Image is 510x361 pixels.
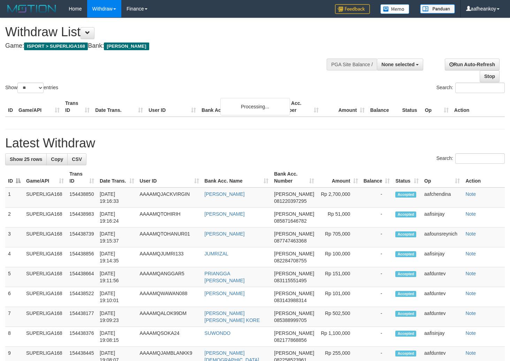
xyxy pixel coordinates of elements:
a: Run Auto-Refresh [445,59,500,70]
a: Note [465,350,476,356]
td: - [361,327,393,347]
h1: Latest Withdraw [5,136,505,150]
td: AAAAMQSOKA24 [137,327,202,347]
th: Bank Acc. Number [275,97,321,117]
a: Show 25 rows [5,153,47,165]
a: Stop [480,70,500,82]
a: [PERSON_NAME] [PERSON_NAME] KORE [205,310,260,323]
td: [DATE] 19:08:15 [97,327,137,347]
td: [DATE] 19:10:01 [97,287,137,307]
td: 154438850 [67,187,97,208]
img: panduan.png [420,4,455,14]
span: Copy 083143988314 to clipboard [274,298,306,303]
td: 154438376 [67,327,97,347]
td: 2 [5,208,23,228]
td: aafisinjay [421,327,463,347]
span: None selected [381,62,414,67]
td: AAAAMQTOHANUR01 [137,228,202,247]
td: 3 [5,228,23,247]
td: [DATE] 19:16:33 [97,187,137,208]
span: [PERSON_NAME] [274,291,314,296]
th: Date Trans.: activate to sort column ascending [97,168,137,187]
span: Accepted [395,331,416,337]
a: JUMRIZAL [205,251,228,256]
th: User ID [146,97,199,117]
td: AAAAMQALOK99DM [137,307,202,327]
td: - [361,287,393,307]
h4: Game: Bank: [5,43,333,49]
td: SUPERLIGA168 [23,287,67,307]
th: Action [451,97,505,117]
a: [PERSON_NAME] [205,191,245,197]
td: 8 [5,327,23,347]
td: - [361,267,393,287]
th: Balance: activate to sort column ascending [361,168,393,187]
td: SUPERLIGA168 [23,187,67,208]
a: Note [465,231,476,237]
th: Action [463,168,505,187]
th: Amount [321,97,367,117]
th: ID [5,97,16,117]
a: Copy [46,153,68,165]
span: Copy 082177868856 to clipboard [274,337,306,343]
span: ISPORT > SUPERLIGA168 [24,43,88,50]
td: aafisinjay [421,208,463,228]
span: Copy 085871646782 to clipboard [274,218,306,224]
td: 5 [5,267,23,287]
td: 154438983 [67,208,97,228]
th: Trans ID: activate to sort column ascending [67,168,97,187]
a: [PERSON_NAME] [205,231,245,237]
span: [PERSON_NAME] [274,310,314,316]
a: [PERSON_NAME] [205,291,245,296]
label: Search: [436,83,505,93]
th: Op [422,97,451,117]
span: Accepted [395,231,416,237]
td: aafisinjay [421,247,463,267]
td: aafounsreynich [421,228,463,247]
span: [PERSON_NAME] [274,231,314,237]
th: Bank Acc. Name: activate to sort column ascending [202,168,272,187]
td: Rp 101,000 [317,287,360,307]
td: 154438664 [67,267,97,287]
td: aafduntev [421,287,463,307]
td: aafduntev [421,267,463,287]
span: Copy 085388999705 to clipboard [274,317,306,323]
span: Copy [51,156,63,162]
a: Note [465,271,476,276]
a: SUWONDO [205,330,231,336]
td: SUPERLIGA168 [23,247,67,267]
a: Note [465,310,476,316]
span: Accepted [395,251,416,257]
td: 7 [5,307,23,327]
td: Rp 51,000 [317,208,360,228]
div: PGA Site Balance / [327,59,377,70]
th: Bank Acc. Name [199,97,275,117]
th: ID: activate to sort column descending [5,168,23,187]
span: Accepted [395,212,416,217]
a: Note [465,211,476,217]
span: [PERSON_NAME] [274,211,314,217]
th: User ID: activate to sort column ascending [137,168,202,187]
input: Search: [455,83,505,93]
td: 154438739 [67,228,97,247]
img: Button%20Memo.svg [380,4,410,14]
span: Accepted [395,311,416,317]
td: SUPERLIGA168 [23,327,67,347]
input: Search: [455,153,505,164]
td: AAAAMQJUMRI133 [137,247,202,267]
td: SUPERLIGA168 [23,208,67,228]
th: Amount: activate to sort column ascending [317,168,360,187]
a: Note [465,251,476,256]
img: MOTION_logo.png [5,3,58,14]
button: None selected [377,59,423,70]
a: Note [465,191,476,197]
span: Accepted [395,192,416,198]
td: 1 [5,187,23,208]
span: Accepted [395,271,416,277]
td: SUPERLIGA168 [23,307,67,327]
td: AAAAMQJACKVIRGIN [137,187,202,208]
td: Rp 502,500 [317,307,360,327]
td: Rp 151,000 [317,267,360,287]
th: Game/API [16,97,62,117]
th: Status: activate to sort column ascending [393,168,421,187]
